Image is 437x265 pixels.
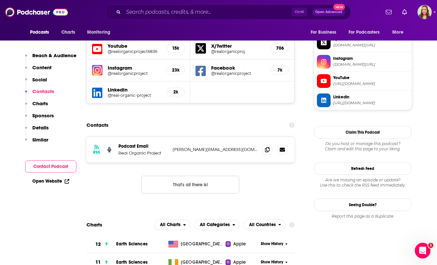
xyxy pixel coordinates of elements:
h5: Instagram [108,65,162,71]
h5: LinkedIn [108,87,162,93]
button: Show History [258,241,290,247]
h5: 2k [172,89,179,95]
a: @real-organic-project [108,93,162,98]
span: All Charts [160,223,180,227]
p: Content [32,64,52,71]
button: Show profile menu [417,5,432,19]
h5: 706 [276,45,283,51]
span: Show History [261,259,283,265]
span: https://www.youtube.com/@realorganicproject6836 [333,81,409,86]
span: twitter.com/realorganicproj [333,43,409,48]
span: YouTube [333,75,409,81]
input: Search podcasts, credits, & more... [123,7,292,17]
button: Social [25,76,47,89]
a: 12 [86,235,116,253]
button: Details [25,124,49,137]
button: Open AdvancedNew [312,8,345,16]
span: Ctrl K [292,8,307,16]
p: Similar [32,137,48,143]
span: For Podcasters [349,28,380,37]
span: Monitoring [87,28,110,37]
span: instagram.com/realorganicproject [333,62,409,67]
h5: 7k [276,67,283,73]
a: @realorganicproject [108,71,162,76]
img: Podchaser - Follow, Share and Rate Podcasts [5,6,68,18]
a: @realorganicproj [211,49,265,54]
a: @realorganicproject6836 [108,49,162,54]
a: Show notifications dropdown [383,7,394,18]
div: Report this page as a duplicate. [314,214,412,219]
h5: 23k [172,67,179,73]
h2: Platforms [154,220,190,230]
span: Charts [61,28,75,37]
span: Earth Sciences [116,259,148,265]
span: Show History [261,241,283,247]
p: Real Organic Project [118,150,167,156]
img: iconImage [92,65,102,75]
span: Apple [233,241,246,247]
a: Charts [57,26,79,39]
button: Sponsors [25,112,54,124]
h3: 12 [95,240,101,248]
span: 1 [428,243,433,248]
h5: X/Twitter [211,43,265,49]
p: Details [32,124,49,131]
button: open menu [306,26,345,39]
span: All Countries [249,223,276,227]
button: Refresh Feed [314,162,412,175]
button: Claim This Podcast [314,126,412,139]
button: Content [25,64,52,76]
p: Contacts [32,88,54,94]
a: @realorganicproject [211,71,265,76]
a: Apple [226,241,258,247]
a: Open Website [32,178,69,184]
div: Are we missing an episode or update? Use this to check the RSS feed immediately. [314,177,412,188]
span: Logged in as adriana.guzman [417,5,432,19]
h5: Youtube [108,43,162,49]
h3: RSS [93,150,100,155]
button: Show History [258,259,290,265]
button: open menu [243,220,286,230]
p: Charts [32,100,48,107]
p: Sponsors [32,112,54,119]
a: X/Twitter[DOMAIN_NAME][URL] [317,36,409,49]
a: Earth Sciences [116,241,148,247]
p: [PERSON_NAME][EMAIL_ADDRESS][DOMAIN_NAME] [173,147,258,152]
div: Search podcasts, credits, & more... [105,5,351,20]
a: Show notifications dropdown [399,7,410,18]
span: All Categories [200,223,230,227]
button: open menu [388,26,412,39]
a: Instagram[DOMAIN_NAME][URL] [317,55,409,69]
button: open menu [344,26,389,39]
span: Instagram [333,56,409,61]
button: Similar [25,137,48,149]
a: YouTube[URL][DOMAIN_NAME] [317,74,409,88]
h2: Charts [86,222,102,228]
span: Podcasts [30,28,49,37]
p: Social [32,76,47,83]
iframe: Intercom live chat [415,243,430,258]
button: Reach & Audience [25,52,76,64]
span: Open Advanced [315,10,342,14]
span: Linkedin [333,94,409,100]
div: Claim and edit this page to your liking. [314,141,412,152]
a: Seeing Double? [314,198,412,211]
button: open menu [83,26,119,39]
h2: Countries [243,220,286,230]
h5: 15k [172,45,179,51]
span: For Business [311,28,336,37]
h2: Categories [194,220,240,230]
img: User Profile [417,5,432,19]
span: More [392,28,403,37]
span: Do you host or manage this podcast? [314,141,412,146]
h5: Facebook [211,65,265,71]
h2: Contacts [86,119,108,131]
button: Charts [25,100,48,112]
button: open menu [194,220,240,230]
span: https://www.linkedin.com/company/real-organic-project [333,101,409,106]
